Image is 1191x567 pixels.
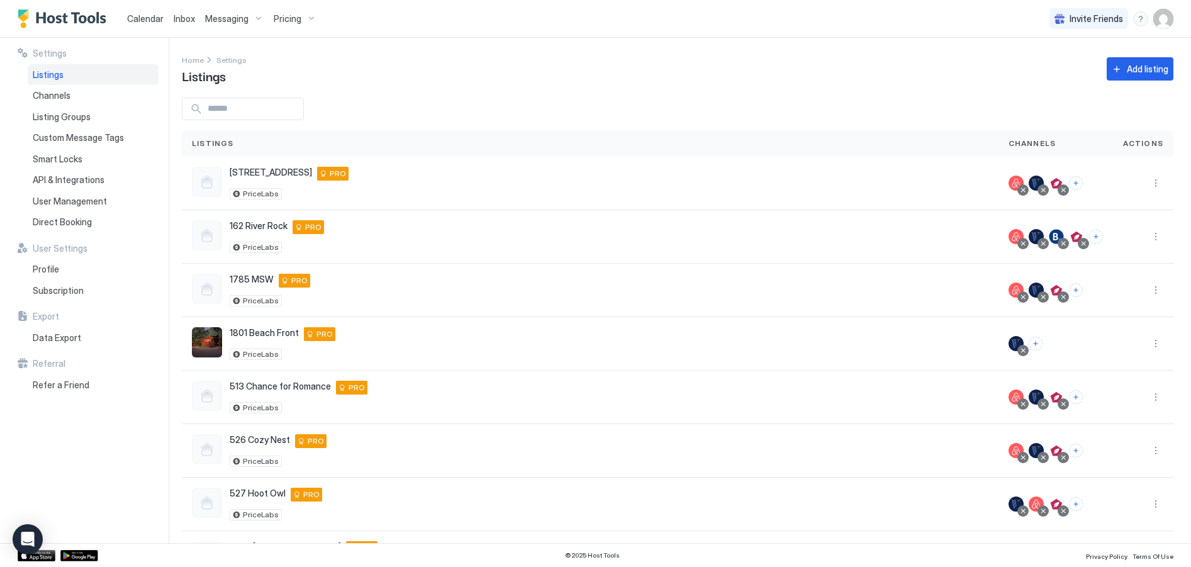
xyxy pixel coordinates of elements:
span: PRO [316,328,333,340]
span: 1801 Beach Front [230,327,299,339]
span: 513 Chance for Romance [230,381,331,392]
a: Subscription [28,280,159,301]
button: Add listing [1107,57,1173,81]
span: Actions [1123,138,1163,149]
a: Listings [28,64,159,86]
span: Privacy Policy [1086,553,1127,560]
a: Custom Message Tags [28,127,159,149]
a: API & Integrations [28,169,159,191]
button: Connect channels [1069,390,1083,404]
button: Connect channels [1069,497,1083,511]
span: 1785 MSW [230,274,274,285]
span: Invite Friends [1070,13,1123,25]
a: Profile [28,259,159,280]
span: API & Integrations [33,174,104,186]
span: PRO [303,489,320,500]
span: Pricing [274,13,301,25]
button: Connect channels [1069,283,1083,297]
a: Terms Of Use [1132,549,1173,562]
span: Profile [33,264,59,275]
div: menu [1148,390,1163,405]
span: Listings [182,66,226,85]
span: Inbox [174,13,195,24]
button: More options [1148,390,1163,405]
a: Home [182,53,204,66]
span: Custom Message Tags [33,132,124,143]
span: Settings [33,48,67,59]
span: PRO [330,168,346,179]
button: Connect channels [1069,176,1083,190]
span: Subscription [33,285,84,296]
a: Google Play Store [60,550,98,561]
a: Privacy Policy [1086,549,1127,562]
a: Settings [216,53,247,66]
button: More options [1148,443,1163,458]
span: PRO [359,542,375,554]
span: Direct Booking [33,216,92,228]
div: menu [1148,283,1163,298]
span: Data Export [33,332,81,344]
a: User Management [28,191,159,212]
span: PRO [308,435,324,447]
button: More options [1148,176,1163,191]
input: Input Field [203,98,303,120]
div: menu [1133,11,1148,26]
span: 526 Cozy Nest [230,434,290,446]
a: App Store [18,550,55,561]
div: listing image [192,327,222,357]
a: Refer a Friend [28,374,159,396]
span: © 2025 Host Tools [565,551,620,559]
a: Smart Locks [28,149,159,170]
span: Settings [216,55,247,65]
a: Direct Booking [28,211,159,233]
a: Inbox [174,12,195,25]
span: Channels [33,90,70,101]
span: Referral [33,358,65,369]
div: Breadcrumb [182,53,204,66]
div: Breadcrumb [216,53,247,66]
span: Export [33,311,59,322]
div: menu [1148,336,1163,351]
span: Home [182,55,204,65]
span: Listing Groups [33,111,91,123]
a: Calendar [127,12,164,25]
span: Messaging [205,13,249,25]
span: 162 River Rock [230,220,288,232]
button: Connect channels [1089,230,1103,244]
span: PRO [291,275,308,286]
span: [STREET_ADDRESS] [230,167,312,178]
a: Data Export [28,327,159,349]
span: Terms Of Use [1132,553,1173,560]
div: menu [1148,497,1163,512]
span: Refer a Friend [33,379,89,391]
div: User profile [1153,9,1173,29]
div: menu [1148,443,1163,458]
button: Connect channels [1029,337,1043,351]
div: menu [1148,229,1163,244]
span: PRO [349,382,365,393]
div: menu [1148,176,1163,191]
button: More options [1148,497,1163,512]
span: Channels [1009,138,1056,149]
span: 527 Hoot Owl [230,488,286,499]
a: Channels [28,85,159,106]
button: Connect channels [1069,444,1083,458]
button: More options [1148,336,1163,351]
button: More options [1148,229,1163,244]
span: Listings [192,138,234,149]
span: PRO [305,222,322,233]
span: A202 [GEOGRAPHIC_DATA] [230,541,341,553]
span: User Settings [33,243,87,254]
a: Listing Groups [28,106,159,128]
div: Open Intercom Messenger [13,524,43,554]
a: Host Tools Logo [18,9,112,28]
span: Smart Locks [33,154,82,165]
button: More options [1148,283,1163,298]
span: Calendar [127,13,164,24]
div: Add listing [1127,62,1168,76]
span: User Management [33,196,107,207]
span: Listings [33,69,64,81]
